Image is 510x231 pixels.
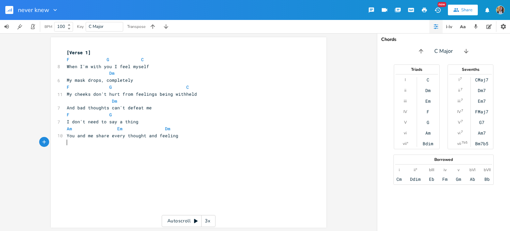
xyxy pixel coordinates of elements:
[404,98,407,104] div: iii
[77,25,84,29] div: Key
[461,119,463,124] sup: 7
[162,215,215,227] div: Autoscroll
[109,112,112,118] span: G
[67,50,91,56] span: [Verse 1]
[431,4,444,16] button: New
[67,84,69,90] span: F
[165,126,170,132] span: Dm
[67,77,133,83] span: My mask drops, completely
[459,77,460,82] div: I
[425,130,431,136] div: Am
[479,120,484,125] div: G7
[109,84,112,90] span: G
[470,176,475,182] div: Ab
[403,141,408,146] div: vii°
[429,167,434,173] div: bIII
[478,98,486,104] div: Em7
[127,25,145,29] div: Transpose
[457,141,461,146] div: vii
[475,141,488,146] div: Bm7b5
[456,176,461,182] div: Gm
[458,120,461,125] div: V
[475,109,488,114] div: FMaj7
[496,6,505,14] img: Kirsty Knell
[109,70,115,76] span: Dm
[404,120,407,125] div: V
[462,140,467,145] sup: 7b5
[414,167,417,173] div: ii°
[107,57,109,62] span: G
[67,126,72,132] span: Am
[478,130,486,136] div: Am7
[457,109,461,114] div: IV
[410,176,421,182] div: Ddim
[429,176,434,182] div: Eb
[394,67,439,71] div: Triads
[460,76,462,81] sup: 7
[117,126,123,132] span: Em
[469,167,475,173] div: bVI
[458,130,461,136] div: vi
[423,141,433,146] div: Bdim
[186,84,189,90] span: C
[425,98,431,104] div: Em
[67,105,152,111] span: And bad thoughts can't defeat me
[475,77,488,82] div: CMaj7
[18,7,49,13] span: never knew
[461,108,463,113] sup: 7
[434,48,453,55] span: C Major
[381,37,506,42] div: Chords
[44,25,52,29] div: BPM
[461,97,463,103] sup: 7
[427,120,429,125] div: G
[67,63,149,69] span: When I'm with you I feel myself
[67,119,138,125] span: I don't need to say a thing
[458,167,460,173] div: v
[404,130,407,136] div: vi
[394,158,493,162] div: Borrowed
[438,2,446,7] div: New
[404,88,406,93] div: ii
[427,109,429,114] div: F
[458,98,461,104] div: iii
[448,5,478,15] button: Share
[461,129,463,135] sup: 7
[403,109,407,114] div: IV
[484,167,491,173] div: bVII
[396,176,402,182] div: Cm
[427,77,429,82] div: C
[461,7,472,13] div: Share
[399,167,400,173] div: i
[112,98,117,104] span: Dm
[89,24,104,30] span: C Major
[484,176,490,182] div: Bb
[67,112,69,118] span: F
[141,57,144,62] span: C
[405,77,406,82] div: I
[202,215,213,227] div: 3x
[425,88,431,93] div: Dm
[67,133,178,139] span: You and me share every thought and feeling
[444,167,447,173] div: iv
[67,91,197,97] span: My cheeks don't hurt from feelings being withheld
[67,57,69,62] span: F
[448,67,493,71] div: Sevenths
[442,176,448,182] div: Fm
[461,87,463,92] sup: 7
[478,88,486,93] div: Dm7
[458,88,460,93] div: ii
